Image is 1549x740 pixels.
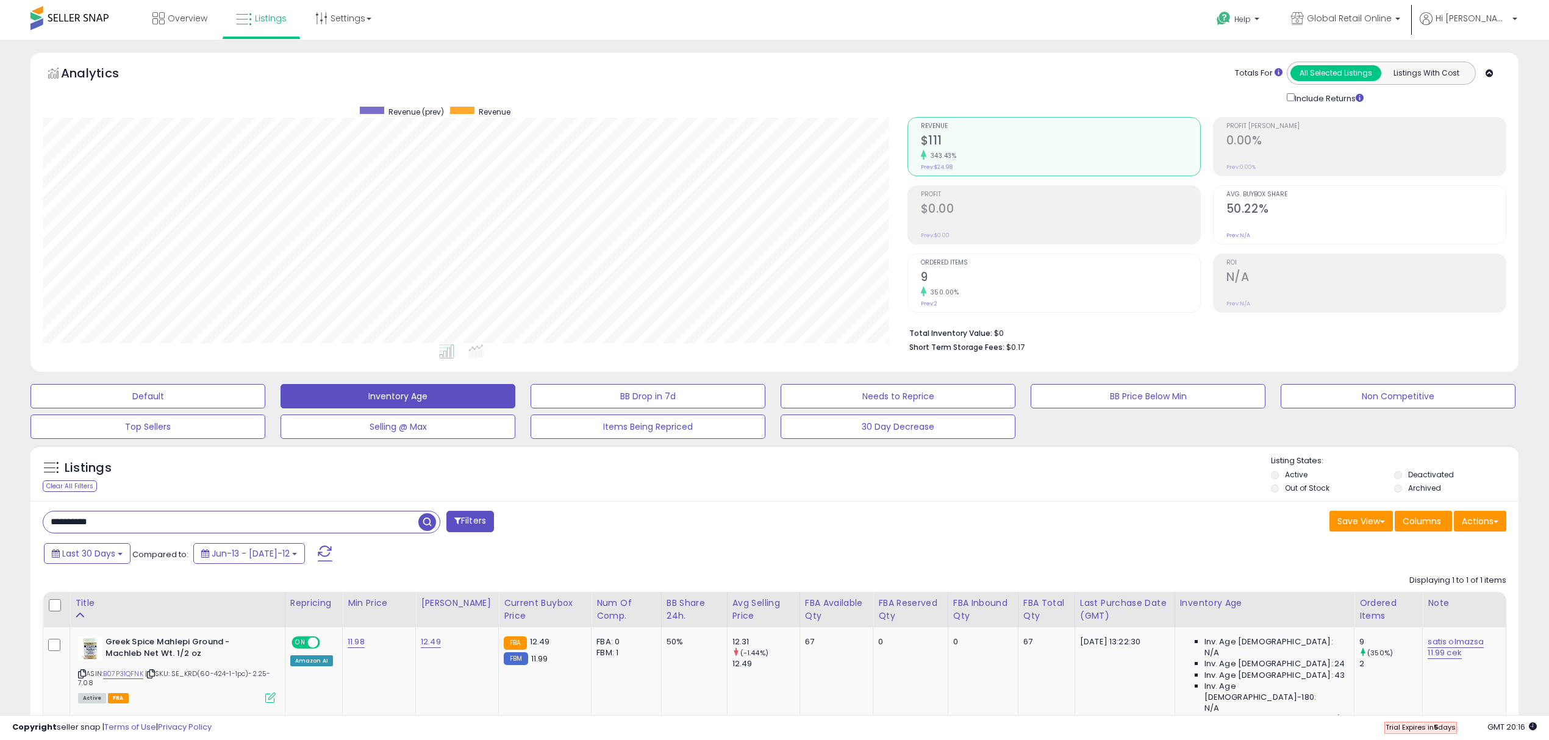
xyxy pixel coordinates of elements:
small: 343.43% [926,151,957,160]
small: (350%) [1367,648,1393,658]
button: Jun-13 - [DATE]-12 [193,543,305,564]
div: Last Purchase Date (GMT) [1080,597,1170,622]
div: BB Share 24h. [667,597,722,622]
div: 67 [805,636,864,647]
a: 12.49 [421,636,441,648]
button: Actions [1454,511,1506,532]
small: Prev: $0.00 [921,232,950,239]
b: Greek Spice Mahlepi Ground - Machleb Net Wt. 1/2 oz [106,636,254,662]
button: Selling @ Max [281,414,515,439]
span: ROI [1226,260,1506,266]
b: Short Term Storage Fees: [909,342,1004,352]
span: Jun-13 - [DATE]-12 [212,547,290,560]
b: 5 [1434,722,1438,732]
i: Get Help [1216,11,1231,26]
div: Displaying 1 to 1 of 1 items [1409,575,1506,586]
a: Terms of Use [104,721,156,733]
span: Global Retail Online [1307,12,1392,24]
h5: Analytics [61,65,143,85]
a: Privacy Policy [158,721,212,733]
button: Needs to Reprice [781,384,1015,408]
h2: N/A [1226,270,1506,286]
h2: $0.00 [921,202,1200,218]
button: Top Sellers [30,414,265,439]
div: 12.31 [732,636,800,647]
div: Ordered Items [1359,597,1417,622]
div: FBA: 0 [596,636,652,647]
button: Inventory Age [281,384,515,408]
a: Hi [PERSON_NAME] [1420,12,1517,40]
span: 43 [1334,670,1345,681]
strong: Copyright [12,721,57,733]
div: 50% [667,636,718,647]
div: Note [1428,597,1501,610]
button: Columns [1395,511,1452,532]
div: seller snap | | [12,722,212,733]
small: FBA [504,636,526,650]
label: Deactivated [1408,469,1454,480]
button: All Selected Listings [1290,65,1381,81]
span: OFF [318,638,337,648]
h2: 9 [921,270,1200,286]
span: N/A [1204,703,1219,714]
span: Inv. Age [DEMOGRAPHIC_DATA]: [1204,670,1333,681]
span: Help [1234,14,1251,24]
span: Compared to: [132,549,188,560]
div: Clear All Filters [43,480,97,492]
small: 350.00% [926,288,959,297]
div: 0 [878,636,938,647]
button: Save View [1329,511,1393,532]
span: Profit [921,191,1200,198]
p: Listing States: [1271,455,1519,467]
span: 11.99 [531,653,548,664]
span: $0.17 [1006,341,1025,353]
small: FBM [504,652,528,665]
div: 67 [1023,636,1065,647]
span: 12.49 [530,636,550,647]
div: 12.49 [732,658,800,669]
img: 41+O3Ai4sYL._SL40_.jpg [78,636,102,661]
a: satis olmazsa 11.99 cek [1428,636,1484,659]
small: Prev: N/A [1226,300,1250,307]
span: Columns [1403,515,1441,527]
div: FBA inbound Qty [953,597,1013,622]
div: FBA Total Qty [1023,597,1070,622]
span: Trial Expires in days [1386,722,1456,732]
span: Profit [PERSON_NAME] [1226,123,1506,130]
div: Min Price [348,597,410,610]
span: All listings currently available for purchase on Amazon [78,693,106,703]
div: Include Returns [1278,91,1378,105]
div: [PERSON_NAME] [421,597,493,610]
div: FBM: 1 [596,647,652,658]
button: 30 Day Decrease [781,414,1015,439]
span: | SKU: SE_KRD(60-424-1-1pc)-2.25-7.08 [78,669,271,687]
button: Default [30,384,265,408]
b: Total Inventory Value: [909,328,992,338]
a: 11.98 [348,636,365,648]
button: Non Competitive [1281,384,1515,408]
small: (-1.44%) [740,648,768,658]
span: Revenue [921,123,1200,130]
span: ON [293,638,308,648]
span: FBA [108,693,129,703]
div: Title [75,597,280,610]
span: 2025-08-12 20:16 GMT [1487,721,1537,733]
div: [DATE] 13:22:30 [1080,636,1165,647]
div: Current Buybox Price [504,597,586,622]
div: Totals For [1235,68,1282,79]
div: FBA Available Qty [805,597,868,622]
label: Active [1285,469,1308,480]
span: N/A [1204,647,1219,658]
button: Listings With Cost [1381,65,1472,81]
small: Prev: $24.98 [921,163,953,171]
div: Inventory Age [1180,597,1349,610]
span: Overview [168,12,207,24]
li: $0 [909,325,1498,340]
small: Prev: N/A [1226,232,1250,239]
span: Revenue [479,107,510,117]
span: Avg. Buybox Share [1226,191,1506,198]
button: Last 30 Days [44,543,131,564]
label: Out of Stock [1285,483,1329,493]
span: Last 30 Days [62,547,115,560]
div: FBA Reserved Qty [878,597,942,622]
